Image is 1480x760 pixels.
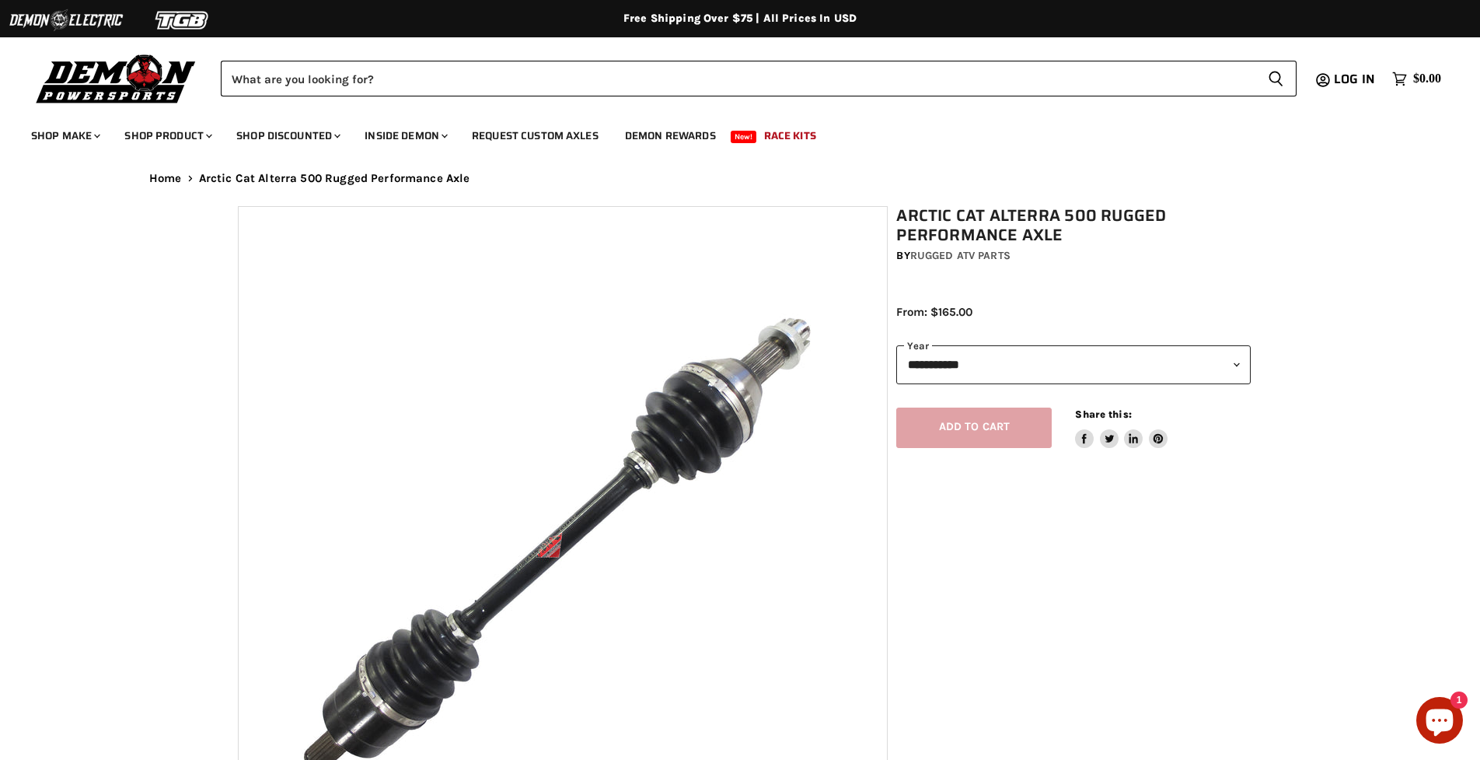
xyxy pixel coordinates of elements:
span: New! [731,131,757,143]
span: From: $165.00 [896,305,972,319]
img: Demon Electric Logo 2 [8,5,124,35]
h1: Arctic Cat Alterra 500 Rugged Performance Axle [896,206,1251,245]
span: Arctic Cat Alterra 500 Rugged Performance Axle [199,172,470,185]
a: Home [149,172,182,185]
ul: Main menu [19,114,1437,152]
form: Product [221,61,1297,96]
button: Search [1255,61,1297,96]
a: Log in [1327,72,1384,86]
input: Search [221,61,1255,96]
a: Request Custom Axles [460,120,610,152]
img: Demon Powersports [31,51,201,106]
div: by [896,247,1251,264]
inbox-online-store-chat: Shopify online store chat [1412,697,1468,748]
nav: Breadcrumbs [118,172,1362,185]
a: Rugged ATV Parts [910,249,1011,262]
span: Log in [1334,69,1375,89]
a: Inside Demon [353,120,457,152]
span: $0.00 [1413,72,1441,86]
a: $0.00 [1384,68,1449,90]
div: Free Shipping Over $75 | All Prices In USD [118,12,1362,26]
a: Demon Rewards [613,120,728,152]
a: Race Kits [752,120,828,152]
span: Share this: [1075,408,1131,420]
aside: Share this: [1075,408,1168,449]
a: Shop Product [113,120,222,152]
img: TGB Logo 2 [124,5,241,35]
a: Shop Make [19,120,110,152]
select: year [896,345,1251,384]
a: Shop Discounted [225,120,350,152]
